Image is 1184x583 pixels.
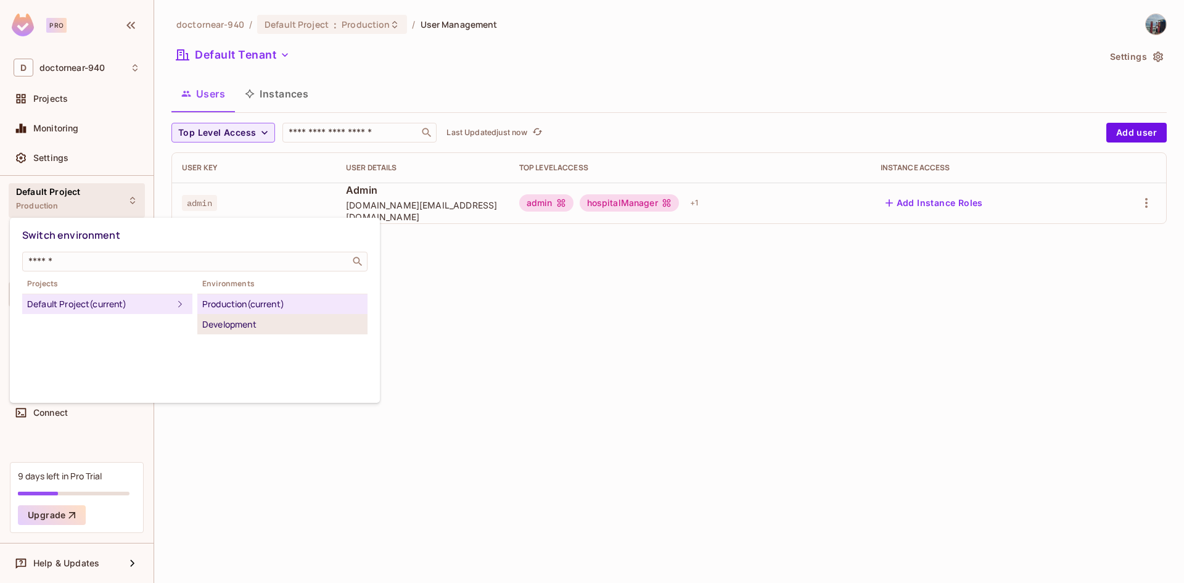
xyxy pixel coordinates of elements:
div: Default Project (current) [27,297,173,312]
span: Environments [197,279,368,289]
span: Switch environment [22,228,120,242]
div: Production (current) [202,297,363,312]
span: Projects [22,279,192,289]
div: Development [202,317,363,332]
